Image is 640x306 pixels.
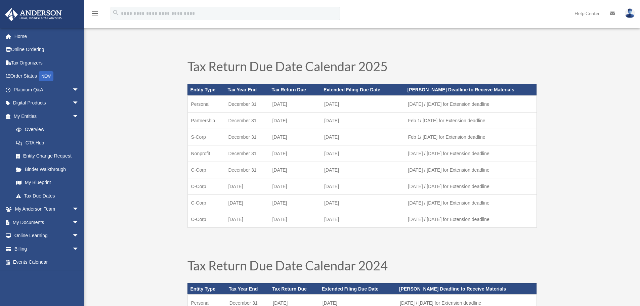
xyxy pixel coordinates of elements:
td: December 31 [225,112,269,129]
td: [DATE] [321,194,405,211]
td: [DATE] [321,96,405,113]
td: [DATE] [269,112,321,129]
th: Extended Filing Due Date [319,283,396,295]
a: Billingarrow_drop_down [5,242,89,256]
th: Extended Filing Due Date [321,84,405,95]
td: [DATE] / [DATE] for Extension deadline [405,162,537,178]
td: [DATE] / [DATE] for Extension deadline [405,194,537,211]
img: User Pic [625,8,635,18]
td: C-Corp [187,178,225,194]
td: [DATE] [225,194,269,211]
td: [DATE] / [DATE] for Extension deadline [405,96,537,113]
a: My Documentsarrow_drop_down [5,216,89,229]
a: Home [5,30,89,43]
span: arrow_drop_down [72,216,86,229]
a: Tax Due Dates [9,189,86,203]
i: search [112,9,120,16]
span: arrow_drop_down [72,110,86,123]
td: December 31 [225,162,269,178]
th: Entity Type [187,283,226,295]
td: [DATE] [225,211,269,228]
td: Partnership [187,112,225,129]
th: Tax Return Due [269,283,319,295]
td: December 31 [225,129,269,145]
img: Anderson Advisors Platinum Portal [3,8,64,21]
td: [DATE] [321,112,405,129]
a: Order StatusNEW [5,70,89,83]
th: Entity Type [187,84,225,95]
span: arrow_drop_down [72,96,86,110]
a: My Anderson Teamarrow_drop_down [5,203,89,216]
a: My Blueprint [9,176,89,189]
td: [DATE] [269,145,321,162]
td: [DATE] [269,162,321,178]
td: C-Corp [187,194,225,211]
td: C-Corp [187,162,225,178]
i: menu [91,9,99,17]
a: Binder Walkthrough [9,163,89,176]
th: [PERSON_NAME] Deadline to Receive Materials [405,84,537,95]
td: [DATE] [269,178,321,194]
td: Feb 1/ [DATE] for Extension deadline [405,129,537,145]
a: menu [91,12,99,17]
td: [DATE] [321,178,405,194]
td: [DATE] [269,96,321,113]
a: Online Ordering [5,43,89,56]
td: [DATE] [321,211,405,228]
a: My Entitiesarrow_drop_down [5,110,89,123]
td: S-Corp [187,129,225,145]
td: [DATE] [269,211,321,228]
h1: Tax Return Due Date Calendar 2024 [187,259,537,275]
th: Tax Return Due [269,84,321,95]
th: [PERSON_NAME] Deadline to Receive Materials [396,283,537,295]
td: [DATE] / [DATE] for Extension deadline [405,211,537,228]
th: Tax Year End [226,283,270,295]
span: arrow_drop_down [72,242,86,256]
td: [DATE] [321,129,405,145]
td: December 31 [225,96,269,113]
td: Personal [187,96,225,113]
a: Platinum Q&Aarrow_drop_down [5,83,89,96]
td: Feb 1/ [DATE] for Extension deadline [405,112,537,129]
td: [DATE] [269,129,321,145]
a: Tax Organizers [5,56,89,70]
a: Overview [9,123,89,136]
td: [DATE] / [DATE] for Extension deadline [405,145,537,162]
h1: Tax Return Due Date Calendar 2025 [187,60,537,76]
a: Online Learningarrow_drop_down [5,229,89,243]
span: arrow_drop_down [72,83,86,97]
td: [DATE] [225,178,269,194]
span: arrow_drop_down [72,229,86,243]
td: C-Corp [187,211,225,228]
td: [DATE] [269,194,321,211]
a: Events Calendar [5,256,89,269]
div: NEW [39,71,53,81]
a: Digital Productsarrow_drop_down [5,96,89,110]
td: December 31 [225,145,269,162]
a: CTA Hub [9,136,89,149]
td: [DATE] [321,162,405,178]
a: Entity Change Request [9,149,89,163]
td: [DATE] [321,145,405,162]
th: Tax Year End [225,84,269,95]
td: Nonprofit [187,145,225,162]
span: arrow_drop_down [72,203,86,216]
td: [DATE] / [DATE] for Extension deadline [405,178,537,194]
